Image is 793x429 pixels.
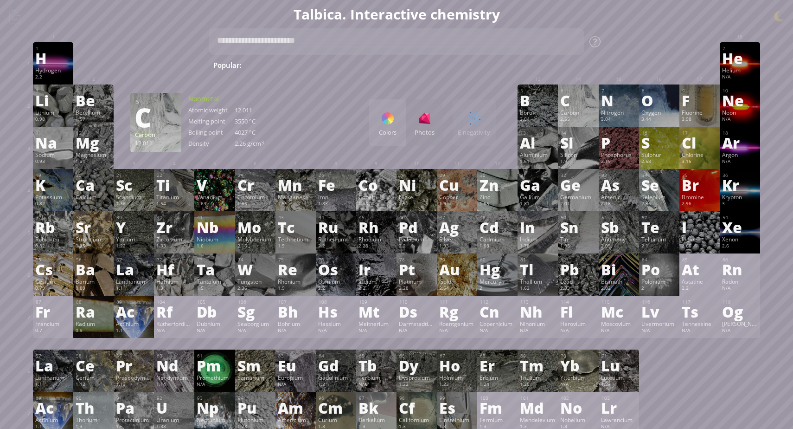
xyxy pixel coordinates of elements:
[682,243,717,250] div: 2.66
[439,193,475,201] div: Copper
[237,220,273,234] div: Mo
[642,257,677,263] div: 84
[35,74,71,81] div: 2.2
[463,65,466,71] sub: 4
[197,243,232,250] div: 1.6
[560,151,596,158] div: Silicon
[116,235,152,243] div: Yttrium
[682,151,717,158] div: Chlorine
[560,262,596,277] div: Pb
[439,243,475,250] div: 1.93
[237,243,273,250] div: 2.16
[116,262,152,277] div: La
[451,65,454,71] sub: 2
[237,177,273,192] div: Cr
[76,177,111,192] div: Ca
[439,262,475,277] div: Au
[35,285,71,292] div: 0.79
[520,130,556,136] div: 13
[601,109,637,116] div: Nitrogen
[235,117,281,125] div: 3550 °C
[520,135,556,150] div: Al
[722,135,758,150] div: Ar
[35,193,71,201] div: Potassium
[601,262,637,277] div: Bi
[237,201,273,208] div: 1.66
[157,214,192,221] div: 40
[480,172,515,178] div: 30
[545,59,613,71] span: [MEDICAL_DATA]
[480,257,515,263] div: 80
[682,158,717,166] div: 3.16
[642,88,677,94] div: 8
[561,172,596,178] div: 32
[278,177,313,192] div: Mn
[682,220,717,234] div: I
[116,201,152,208] div: 1.36
[377,59,410,71] span: H SO
[601,278,637,285] div: Bismuth
[116,243,152,250] div: 1.22
[520,278,556,285] div: Thallium
[520,257,556,263] div: 81
[399,193,435,201] div: Nickel
[439,278,475,285] div: Gold
[560,201,596,208] div: 2.01
[156,220,192,234] div: Zr
[520,93,556,108] div: B
[682,235,717,243] div: Iodine
[135,139,177,147] div: 12.011
[682,116,717,123] div: 3.98
[318,220,354,234] div: Ru
[156,243,192,250] div: 1.33
[560,135,596,150] div: Si
[480,243,515,250] div: 1.69
[439,177,475,192] div: Cu
[76,235,111,243] div: Strontium
[440,257,475,263] div: 79
[723,88,758,94] div: 10
[440,59,498,71] span: H SO + NaOH
[188,106,235,114] div: Atomic weight
[399,257,435,263] div: 78
[197,235,232,243] div: Niobium
[156,201,192,208] div: 1.54
[318,243,354,250] div: 2.2
[723,172,758,178] div: 36
[76,135,111,150] div: Mg
[238,172,273,178] div: 24
[682,135,717,150] div: Cl
[278,193,313,201] div: Manganese
[399,201,435,208] div: 1.91
[722,151,758,158] div: Argon
[520,193,556,201] div: Gallium
[601,177,637,192] div: As
[116,278,152,285] div: Lanthanum
[520,214,556,221] div: 49
[682,88,717,94] div: 9
[439,201,475,208] div: 1.9
[561,214,596,221] div: 50
[76,88,111,94] div: 4
[26,5,767,24] h1: Talbica. Interactive chemistry
[560,278,596,285] div: Lead
[601,88,637,94] div: 7
[36,214,71,221] div: 37
[318,177,354,192] div: Fe
[359,65,362,71] sub: 2
[560,177,596,192] div: Ge
[401,65,403,71] sub: 4
[135,97,177,106] div: 6
[235,106,281,114] div: 12.011
[560,220,596,234] div: Sn
[641,158,677,166] div: 2.58
[116,220,152,234] div: Y
[359,257,394,263] div: 77
[399,214,435,221] div: 46
[520,177,556,192] div: Ga
[197,193,232,201] div: Vanadium
[76,201,111,208] div: 1
[439,235,475,243] div: Silver
[641,220,677,234] div: Te
[601,151,637,158] div: Phosphorus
